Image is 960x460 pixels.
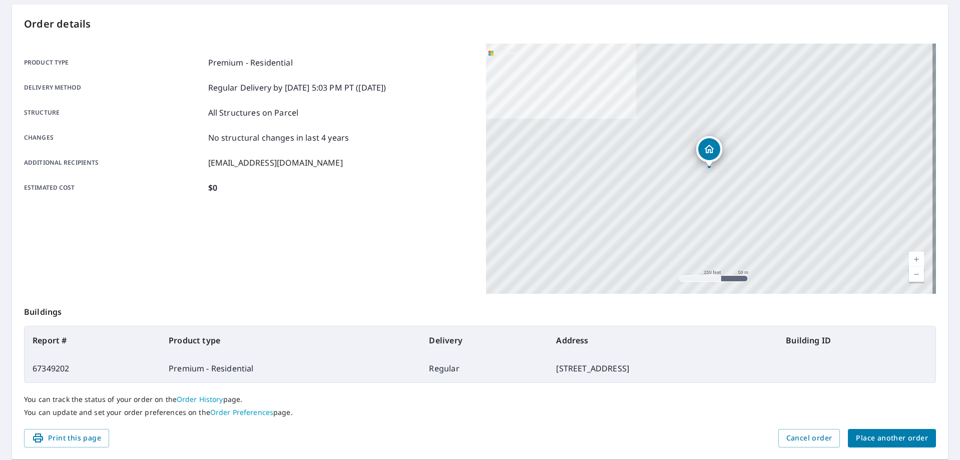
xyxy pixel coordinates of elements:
[548,354,778,382] td: [STREET_ADDRESS]
[24,182,204,194] p: Estimated cost
[24,395,936,404] p: You can track the status of your order on the page.
[24,107,204,119] p: Structure
[210,407,273,417] a: Order Preferences
[177,394,223,404] a: Order History
[161,326,421,354] th: Product type
[24,408,936,417] p: You can update and set your order preferences on the page.
[548,326,778,354] th: Address
[24,57,204,69] p: Product type
[24,82,204,94] p: Delivery method
[24,294,936,326] p: Buildings
[421,354,548,382] td: Regular
[208,82,386,94] p: Regular Delivery by [DATE] 5:03 PM PT ([DATE])
[786,432,832,444] span: Cancel order
[848,429,936,447] button: Place another order
[208,107,299,119] p: All Structures on Parcel
[421,326,548,354] th: Delivery
[696,136,722,167] div: Dropped pin, building 1, Residential property, 7207 Scotland Dr O Fallon, MO 63368
[25,354,161,382] td: 67349202
[208,57,293,69] p: Premium - Residential
[161,354,421,382] td: Premium - Residential
[208,132,349,144] p: No structural changes in last 4 years
[778,326,935,354] th: Building ID
[24,132,204,144] p: Changes
[909,267,924,282] a: Current Level 17, Zoom Out
[24,429,109,447] button: Print this page
[24,157,204,169] p: Additional recipients
[909,252,924,267] a: Current Level 17, Zoom In
[778,429,840,447] button: Cancel order
[25,326,161,354] th: Report #
[208,157,343,169] p: [EMAIL_ADDRESS][DOMAIN_NAME]
[856,432,928,444] span: Place another order
[208,182,217,194] p: $0
[24,17,936,32] p: Order details
[32,432,101,444] span: Print this page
